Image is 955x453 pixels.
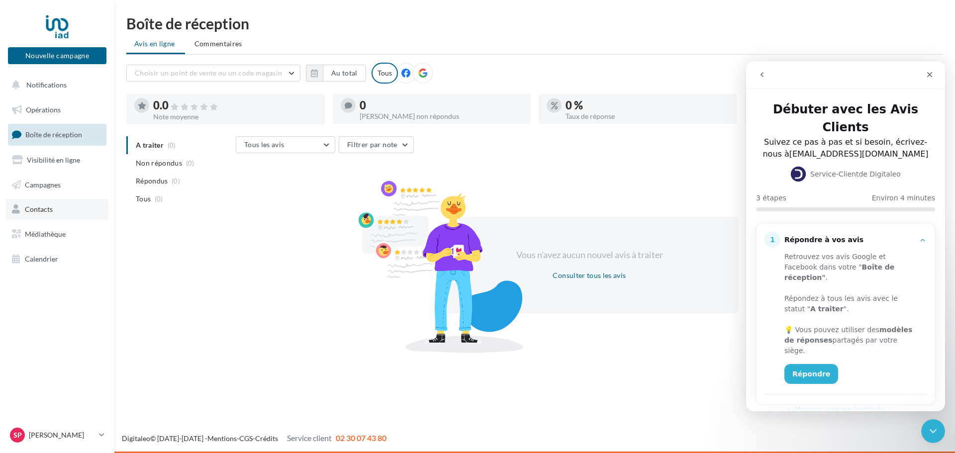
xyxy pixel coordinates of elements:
[207,434,237,443] a: Mentions
[194,39,242,49] span: Commentaires
[136,176,168,186] span: Répondus
[8,47,106,64] button: Nouvelle campagne
[549,270,630,281] button: Consulter tous les avis
[186,159,194,167] span: (0)
[25,255,58,263] span: Calendrier
[13,430,22,440] span: Sp
[360,113,523,120] div: [PERSON_NAME] non répondus
[122,434,386,443] span: © [DATE]-[DATE] - - -
[25,180,61,188] span: Campagnes
[6,199,108,220] a: Contacts
[38,343,139,354] button: Marquer comme terminée
[236,136,335,153] button: Tous les avis
[566,100,729,111] div: 0 %
[26,105,61,114] span: Opérations
[122,434,150,443] a: Digitaleo
[155,195,163,203] span: (0)
[26,81,67,89] span: Notifications
[504,249,675,262] div: Vous n'avez aucun nouvel avis à traiter
[6,224,108,245] a: Médiathèque
[172,177,180,185] span: (0)
[360,100,523,111] div: 0
[6,150,108,171] a: Visibilité en ligne
[135,69,282,77] span: Choisir un point de vente ou un code magasin
[29,430,95,440] p: [PERSON_NAME]
[336,433,386,443] span: 02 30 07 43 80
[25,130,82,139] span: Boîte de réception
[746,61,945,411] iframe: Intercom live chat
[244,140,285,149] span: Tous les avis
[8,426,106,445] a: Sp [PERSON_NAME]
[25,205,53,213] span: Contacts
[126,65,300,82] button: Choisir un point de vente ou un code magasin
[6,124,108,145] a: Boîte de réception
[6,99,108,120] a: Opérations
[339,136,414,153] button: Filtrer par note
[153,100,317,111] div: 0.0
[306,65,366,82] button: Au total
[126,16,943,31] div: Boîte de réception
[153,113,317,120] div: Note moyenne
[25,230,66,238] span: Médiathèque
[136,194,151,204] span: Tous
[239,434,253,443] a: CGS
[287,433,332,443] span: Service client
[6,249,108,270] a: Calendrier
[255,434,278,443] a: Crédits
[921,419,945,443] iframe: Intercom live chat
[6,75,104,95] button: Notifications
[6,175,108,195] a: Campagnes
[136,158,182,168] span: Non répondus
[27,156,80,164] span: Visibilité en ligne
[323,65,366,82] button: Au total
[566,113,729,120] div: Taux de réponse
[372,63,398,84] div: Tous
